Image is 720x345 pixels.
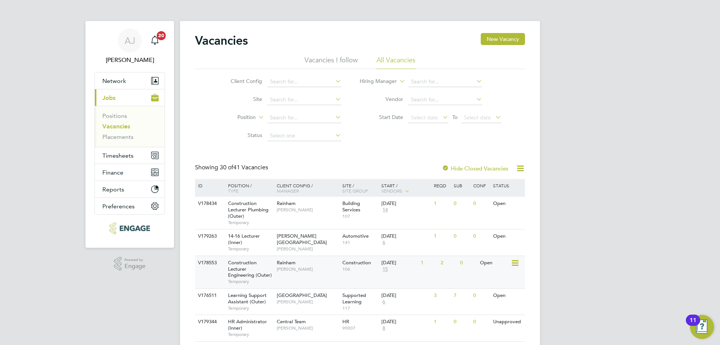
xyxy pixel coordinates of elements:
span: Construction [342,259,371,266]
img: xede-logo-retina.png [109,222,150,234]
span: Preferences [102,203,135,210]
span: Supported Learning [342,292,366,305]
div: V179344 [196,315,222,329]
input: Search for... [408,77,482,87]
span: 41 Vacancies [220,164,268,171]
div: [DATE] [381,260,417,266]
div: 0 [452,315,471,329]
span: Central Team [277,318,306,325]
a: 20 [147,29,162,53]
div: 0 [452,229,471,243]
span: 106 [342,266,378,272]
span: Select date [464,114,491,121]
div: 11 [690,320,696,330]
span: [PERSON_NAME] [277,299,339,305]
span: Temporary [228,279,273,285]
span: 141 [342,240,378,246]
label: Site [219,96,262,102]
span: HR [342,318,349,325]
a: AJ[PERSON_NAME] [94,29,165,65]
label: Position [213,114,256,121]
div: V178434 [196,197,222,211]
span: Finance [102,169,123,176]
a: Go to home page [94,222,165,234]
input: Search for... [408,95,482,105]
div: 0 [452,197,471,211]
span: 8 [381,325,386,331]
span: Jobs [102,94,115,101]
span: Temporary [228,246,273,252]
span: Site Group [342,188,368,194]
span: Temporary [228,331,273,337]
div: Jobs [95,106,165,147]
span: Temporary [228,305,273,311]
span: Temporary [228,220,273,226]
label: Vendor [360,96,403,102]
span: Rainham [277,259,295,266]
input: Search for... [267,95,341,105]
div: Status [491,179,524,192]
div: 0 [458,256,478,270]
div: Open [491,289,524,303]
span: Construction Lecturer Engineering (Outer) [228,259,272,279]
button: Timesheets [95,147,165,164]
span: Manager [277,188,299,194]
div: Open [491,229,524,243]
span: AJ [124,36,135,45]
div: V179263 [196,229,222,243]
div: Position / [222,179,275,197]
span: 30 of [220,164,233,171]
div: 0 [471,315,491,329]
div: 0 [471,229,491,243]
div: Reqd [432,179,451,192]
div: 1 [432,315,451,329]
span: 15 [381,266,389,273]
div: Conf [471,179,491,192]
span: Vendors [381,188,402,194]
nav: Main navigation [85,21,174,248]
span: Engage [124,263,145,270]
div: [DATE] [381,292,430,299]
label: Client Config [219,78,262,84]
span: Type [228,188,238,194]
button: Network [95,72,165,89]
div: [DATE] [381,233,430,240]
span: 117 [342,305,378,311]
div: Site / [340,179,380,197]
label: Hide Closed Vacancies [442,165,508,172]
div: [DATE] [381,319,430,325]
button: New Vacancy [481,33,525,45]
div: ID [196,179,222,192]
span: Network [102,77,126,84]
span: [GEOGRAPHIC_DATA] [277,292,327,298]
label: Start Date [360,114,403,121]
div: Sub [452,179,471,192]
span: 107 [342,213,378,219]
div: Client Config / [275,179,340,197]
div: [DATE] [381,200,430,207]
button: Finance [95,164,165,181]
span: Timesheets [102,152,133,159]
span: Powered by [124,257,145,263]
div: Showing [195,164,270,172]
input: Search for... [267,77,341,87]
span: 14 [381,207,389,213]
div: 1 [432,229,451,243]
span: HR Administrator (Inner) [228,318,267,331]
div: 1 [419,256,438,270]
span: Select date [411,114,438,121]
label: Status [219,132,262,139]
span: To [450,112,460,122]
span: Building Services [342,200,360,213]
a: Positions [102,112,127,119]
input: Search for... [267,113,341,123]
span: 90007 [342,325,378,331]
button: Open Resource Center, 11 new notifications [690,315,714,339]
span: [PERSON_NAME] [277,207,339,213]
div: 3 [432,289,451,303]
span: 6 [381,240,386,246]
span: Rainham [277,200,295,206]
span: Automotive [342,233,369,239]
span: [PERSON_NAME] [277,246,339,252]
div: 1 [432,197,451,211]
